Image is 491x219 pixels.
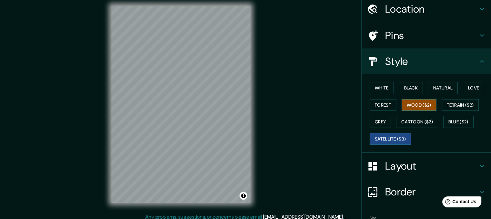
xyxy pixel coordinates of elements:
[362,23,491,48] div: Pins
[370,116,391,128] button: Grey
[428,82,458,94] button: Natural
[362,48,491,74] div: Style
[111,6,251,203] canvas: Map
[362,153,491,179] div: Layout
[362,179,491,205] div: Border
[385,29,478,42] h4: Pins
[370,99,396,111] button: Forest
[240,192,247,200] button: Toggle attribution
[385,3,478,16] h4: Location
[399,82,423,94] button: Black
[443,116,474,128] button: Blue ($2)
[370,133,411,145] button: Satellite ($3)
[385,160,478,172] h4: Layout
[442,99,479,111] button: Terrain ($2)
[385,55,478,68] h4: Style
[434,194,484,212] iframe: Help widget launcher
[402,99,436,111] button: Wood ($2)
[396,116,438,128] button: Cartoon ($2)
[385,185,478,198] h4: Border
[463,82,484,94] button: Love
[370,82,394,94] button: White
